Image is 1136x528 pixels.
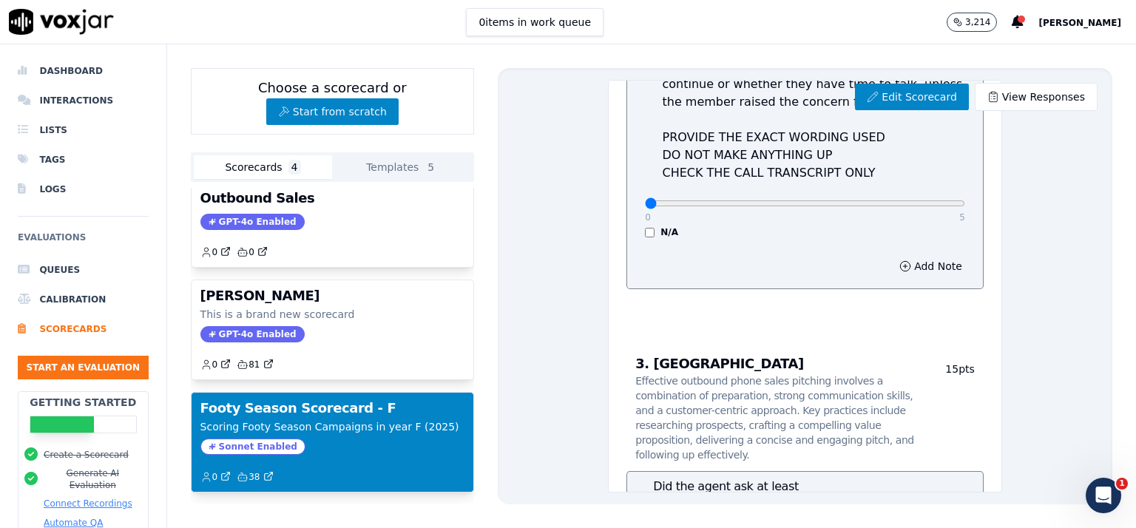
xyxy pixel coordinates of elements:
button: 3,214 [947,13,1012,32]
p: Scoring Footy Season Campaigns in year F (2025) [200,419,464,434]
p: Effective outbound phone sales pitching involves a combination of preparation, strong communicati... [635,373,918,462]
button: Start from scratch [266,98,399,125]
p: 0 [645,211,651,223]
a: 0 [200,471,231,483]
button: 0 [200,359,237,370]
a: 81 [237,359,273,370]
button: Connect Recordings [44,498,132,510]
button: 3,214 [947,13,997,32]
h3: Outbound Sales [200,192,464,205]
p: 3,214 [965,16,990,28]
span: Sonnet Enabled [200,439,305,455]
a: Scorecards [18,314,149,344]
a: 38 [237,471,273,483]
button: Generate AI Evaluation [44,467,142,491]
h6: Evaluations [18,229,149,255]
span: 4 [288,160,301,175]
a: 0 [200,359,231,370]
button: 0items in work queue [466,8,603,36]
div: Choose a scorecard or [191,68,474,135]
a: Interactions [18,86,149,115]
a: Calibration [18,285,149,314]
iframe: Intercom live chat [1086,478,1121,513]
p: 3 . [633,4,656,182]
a: View Responses [975,83,1098,111]
label: N/A [660,226,678,238]
img: voxjar logo [9,9,114,35]
a: Tags [18,145,149,175]
h3: 3. [GEOGRAPHIC_DATA] [635,357,918,462]
a: Dashboard [18,56,149,86]
span: 5 [425,160,437,175]
h3: Footy Season Scorecard - F [200,402,464,415]
button: Add Note [890,256,971,277]
p: This is a brand new scorecard [200,307,464,322]
button: Create a Scorecard [44,449,129,461]
a: 0 [237,246,268,258]
span: [PERSON_NAME] [1038,18,1121,28]
button: 0 [200,471,237,483]
button: [PERSON_NAME] [1038,13,1136,31]
span: GPT-4o Enabled [200,326,305,342]
a: 0 [200,246,231,258]
h3: [PERSON_NAME] [200,289,464,302]
a: Logs [18,175,149,204]
a: Lists [18,115,149,145]
button: Scorecards [194,155,333,179]
a: Edit Scorecard [855,84,968,110]
button: 0 [200,246,237,258]
p: 15 pts [918,362,974,462]
span: 1 [1116,478,1128,490]
p: 5 [959,211,965,223]
span: GPT-4o Enabled [200,214,305,230]
p: You are a sales quality assessor. During rapport building or the introduction, did the agent avoi... [663,4,971,182]
h2: Getting Started [30,395,136,410]
a: Queues [18,255,149,285]
button: Start an Evaluation [18,356,149,379]
button: Templates [332,155,471,179]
